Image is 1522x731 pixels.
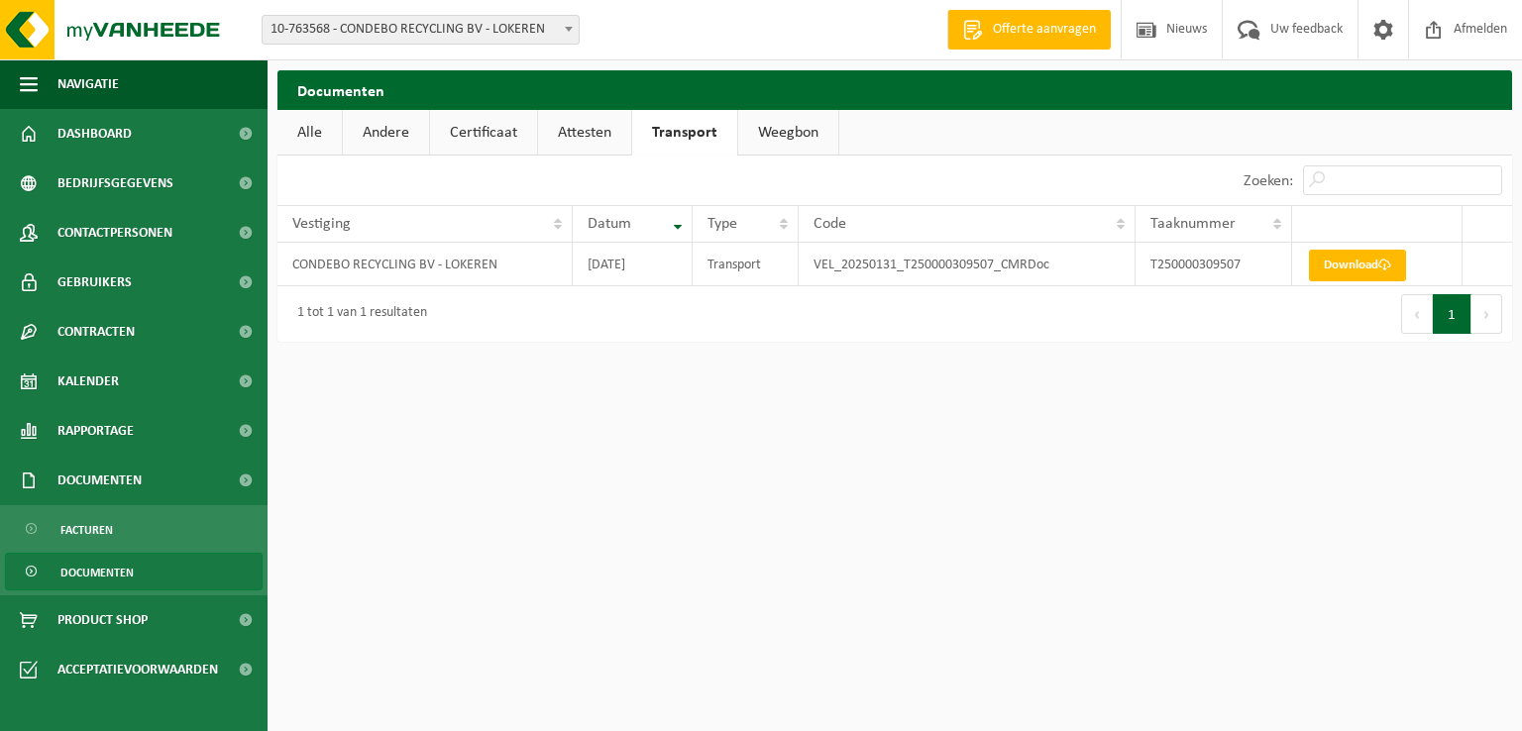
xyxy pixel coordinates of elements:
[57,208,172,258] span: Contactpersonen
[1136,243,1292,286] td: T250000309507
[5,510,263,548] a: Facturen
[814,216,846,232] span: Code
[60,511,113,549] span: Facturen
[287,296,427,332] div: 1 tot 1 van 1 resultaten
[277,110,342,156] a: Alle
[57,59,119,109] span: Navigatie
[277,243,573,286] td: CONDEBO RECYCLING BV - LOKEREN
[277,70,1512,109] h2: Documenten
[1433,294,1471,334] button: 1
[60,554,134,591] span: Documenten
[57,645,218,694] span: Acceptatievoorwaarden
[263,16,579,44] span: 10-763568 - CONDEBO RECYCLING BV - LOKEREN
[632,110,737,156] a: Transport
[1309,250,1406,281] a: Download
[57,109,132,158] span: Dashboard
[430,110,537,156] a: Certificaat
[57,595,148,645] span: Product Shop
[588,216,631,232] span: Datum
[1471,294,1502,334] button: Next
[57,258,132,307] span: Gebruikers
[57,357,119,406] span: Kalender
[799,243,1136,286] td: VEL_20250131_T250000309507_CMRDoc
[343,110,429,156] a: Andere
[262,15,580,45] span: 10-763568 - CONDEBO RECYCLING BV - LOKEREN
[707,216,737,232] span: Type
[1401,294,1433,334] button: Previous
[57,406,134,456] span: Rapportage
[57,456,142,505] span: Documenten
[292,216,351,232] span: Vestiging
[1150,216,1236,232] span: Taaknummer
[538,110,631,156] a: Attesten
[573,243,693,286] td: [DATE]
[57,307,135,357] span: Contracten
[1244,173,1293,189] label: Zoeken:
[693,243,799,286] td: Transport
[947,10,1111,50] a: Offerte aanvragen
[988,20,1101,40] span: Offerte aanvragen
[57,158,173,208] span: Bedrijfsgegevens
[738,110,838,156] a: Weegbon
[5,553,263,590] a: Documenten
